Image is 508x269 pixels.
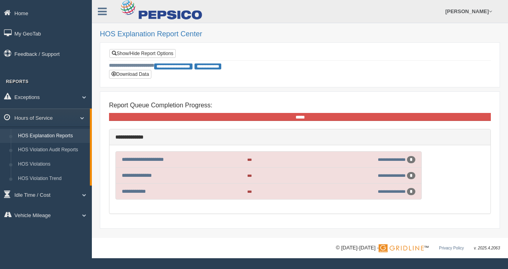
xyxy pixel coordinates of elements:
[474,246,500,250] span: v. 2025.4.2063
[439,246,464,250] a: Privacy Policy
[109,102,491,109] h4: Report Queue Completion Progress:
[379,244,424,252] img: Gridline
[14,129,90,143] a: HOS Explanation Reports
[109,49,176,58] a: Show/Hide Report Options
[14,143,90,157] a: HOS Violation Audit Reports
[14,157,90,172] a: HOS Violations
[14,172,90,186] a: HOS Violation Trend
[100,30,500,38] h2: HOS Explanation Report Center
[336,244,500,252] div: © [DATE]-[DATE] - ™
[109,70,151,79] button: Download Data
